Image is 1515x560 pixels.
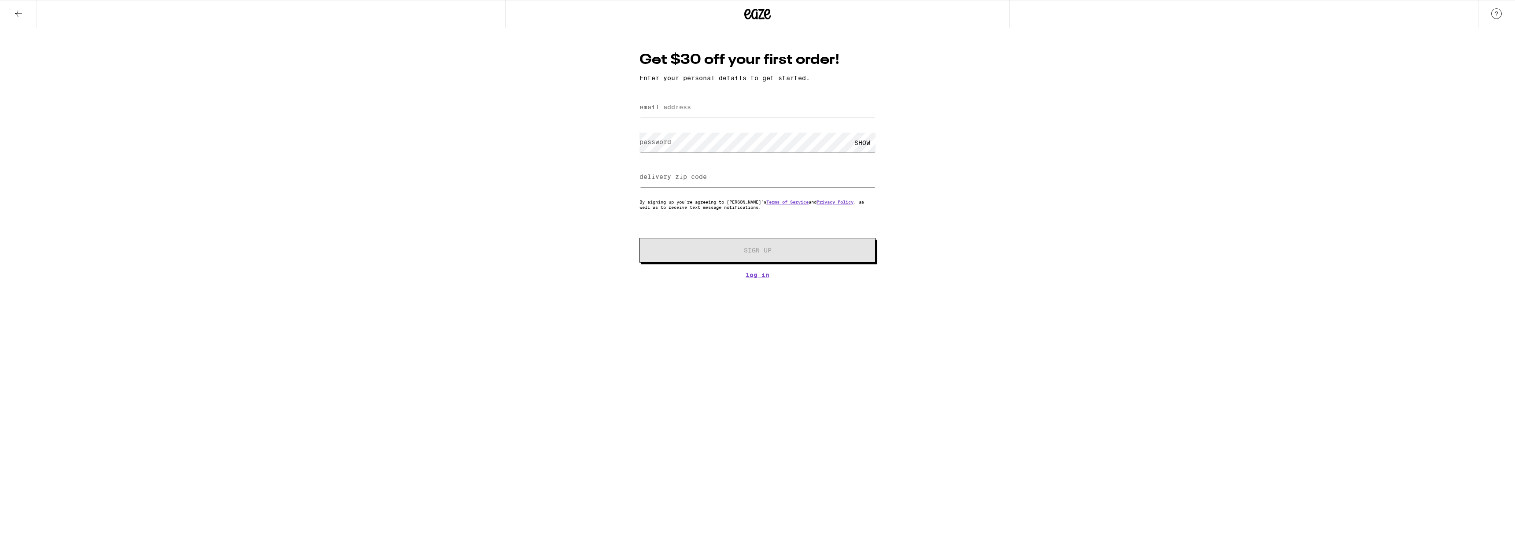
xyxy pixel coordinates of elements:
input: email address [639,98,876,118]
label: password [639,138,671,145]
a: Privacy Policy [817,199,854,204]
label: email address [639,104,691,111]
p: Enter your personal details to get started. [639,74,876,82]
a: Log In [639,271,876,278]
input: delivery zip code [639,167,876,187]
div: SHOW [849,133,876,152]
a: Terms of Service [766,199,809,204]
p: By signing up you're agreeing to [PERSON_NAME]'s and , as well as to receive text message notific... [639,199,876,210]
button: Sign Up [639,238,876,263]
span: Sign Up [744,247,772,253]
label: delivery zip code [639,173,707,180]
h1: Get $30 off your first order! [639,50,876,70]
